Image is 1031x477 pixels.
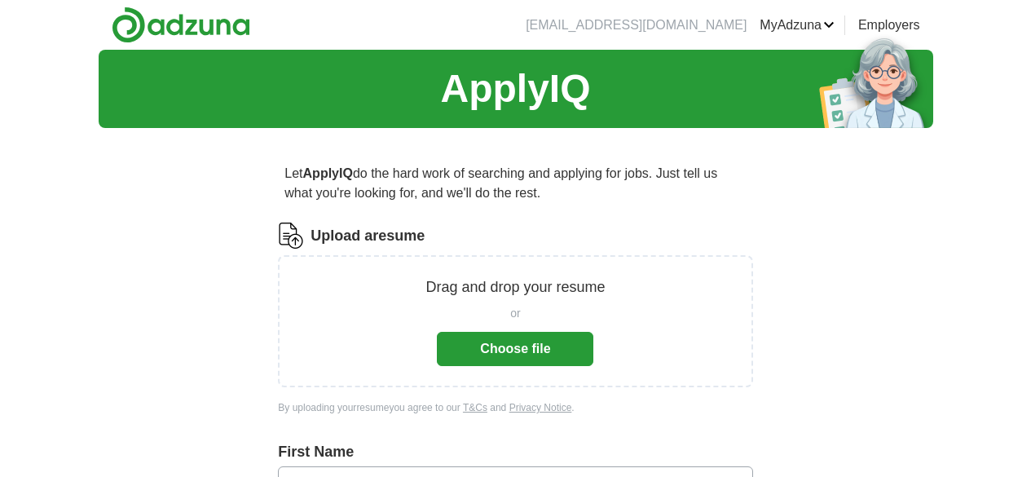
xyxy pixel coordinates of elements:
[437,332,593,366] button: Choose file
[510,305,520,322] span: or
[311,225,425,247] label: Upload a resume
[303,166,353,180] strong: ApplyIQ
[858,15,920,35] a: Employers
[425,276,605,298] p: Drag and drop your resume
[278,441,752,463] label: First Name
[509,402,572,413] a: Privacy Notice
[526,15,747,35] li: [EMAIL_ADDRESS][DOMAIN_NAME]
[278,223,304,249] img: CV Icon
[440,60,590,118] h1: ApplyIQ
[112,7,250,43] img: Adzuna logo
[278,400,752,415] div: By uploading your resume you agree to our and .
[463,402,487,413] a: T&Cs
[278,157,752,210] p: Let do the hard work of searching and applying for jobs. Just tell us what you're looking for, an...
[760,15,835,35] a: MyAdzuna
